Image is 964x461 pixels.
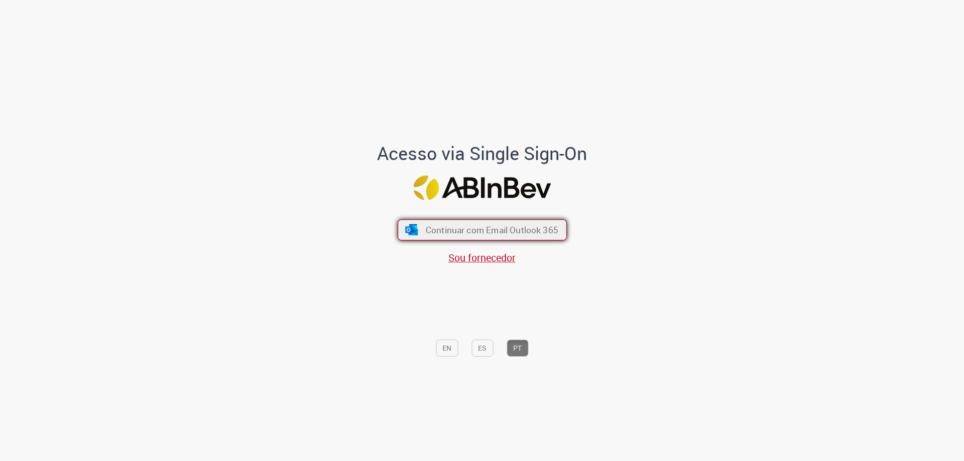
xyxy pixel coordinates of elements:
span: Continuar com Email Outlook 365 [425,224,558,236]
button: ícone Azure/Microsoft 360 Continuar com Email Outlook 365 [398,220,567,241]
button: EN [436,340,458,357]
img: Logo ABInBev [413,176,551,200]
h1: Acesso via Single Sign-On [343,143,622,164]
button: PT [507,340,528,357]
button: ES [471,340,493,357]
a: Sou fornecedor [448,251,516,264]
img: ícone Azure/Microsoft 360 [404,224,419,235]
